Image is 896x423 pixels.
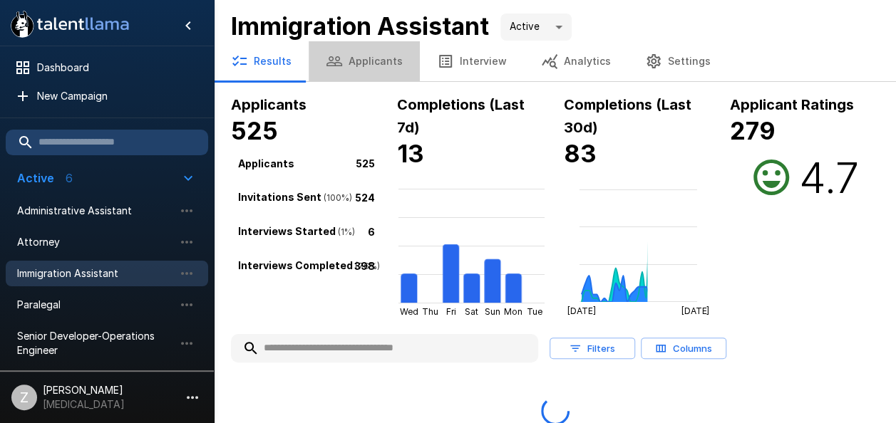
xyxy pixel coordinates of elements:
button: Applicants [309,41,420,81]
b: Completions (Last 30d) [564,96,691,136]
button: Interview [420,41,524,81]
tspan: Wed [400,306,418,317]
tspan: Sat [465,306,478,317]
b: Completions (Last 7d) [397,96,525,136]
tspan: Fri [446,306,456,317]
tspan: [DATE] [567,305,595,316]
tspan: [DATE] [681,305,709,316]
button: Results [214,41,309,81]
div: Active [500,14,572,41]
button: Filters [550,338,635,360]
p: 524 [355,189,375,204]
b: 279 [730,116,776,145]
tspan: Thu [422,306,438,317]
tspan: Mon [504,306,522,317]
b: Applicants [231,96,307,113]
p: 6 [368,224,375,239]
tspan: Sun [485,306,500,317]
button: Analytics [524,41,628,81]
b: 13 [397,139,424,168]
h2: 4.7 [798,152,858,203]
tspan: Tue [527,306,542,317]
p: 525 [356,155,375,170]
p: 398 [354,258,375,273]
b: 525 [231,116,278,145]
b: Applicant Ratings [730,96,854,113]
button: Columns [641,338,726,360]
button: Settings [628,41,728,81]
b: 83 [564,139,597,168]
b: Immigration Assistant [231,11,489,41]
